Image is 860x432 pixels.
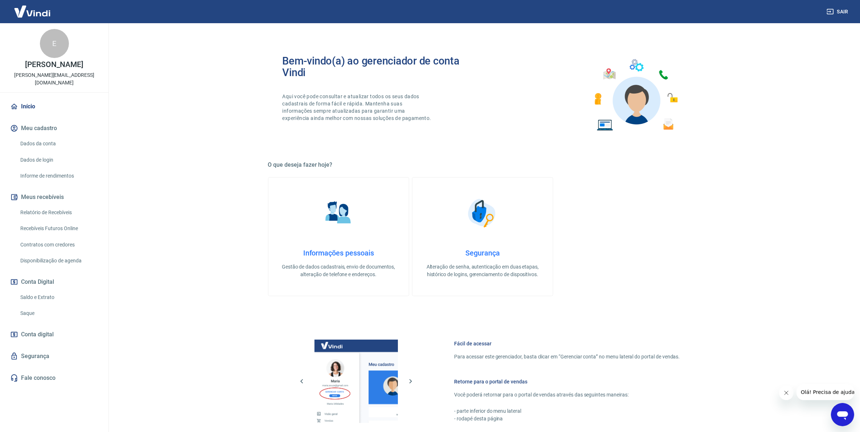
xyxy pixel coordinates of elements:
[797,384,854,400] iframe: Mensagem da empresa
[17,169,100,183] a: Informe de rendimentos
[424,249,541,257] h4: Segurança
[454,340,680,347] h6: Fácil de acessar
[268,177,409,296] a: Informações pessoaisInformações pessoaisGestão de dados cadastrais, envio de documentos, alteraçã...
[268,161,698,169] h5: O que deseja fazer hoje?
[17,221,100,236] a: Recebíveis Futuros Online
[9,327,100,342] a: Conta digital
[314,340,398,423] img: Imagem da dashboard mostrando o botão de gerenciar conta na sidebar no lado esquerdo
[6,71,103,87] p: [PERSON_NAME][EMAIL_ADDRESS][DOMAIN_NAME]
[825,5,851,18] button: Sair
[40,29,69,58] div: E
[9,120,100,136] button: Meu cadastro
[9,348,100,364] a: Segurança
[9,0,56,22] img: Vindi
[831,403,854,426] iframe: Botão para abrir a janela de mensagens
[9,274,100,290] button: Conta Digital
[21,329,54,340] span: Conta digital
[454,415,680,423] p: - rodapé desta página
[25,61,83,68] p: [PERSON_NAME]
[588,55,683,135] img: Imagem de um avatar masculino com diversos icones exemplificando as funcionalidades do gerenciado...
[412,177,553,296] a: SegurançaSegurançaAlteração de senha, autenticação em duas etapas, histórico de logins, gerenciam...
[17,253,100,268] a: Disponibilização de agenda
[424,263,541,278] p: Alteração de senha, autenticação em duas etapas, histórico de logins, gerenciamento de dispositivos.
[17,306,100,321] a: Saque
[17,153,100,167] a: Dados de login
[283,93,433,122] p: Aqui você pode consultar e atualizar todos os seus dados cadastrais de forma fácil e rápida. Mant...
[4,5,61,11] span: Olá! Precisa de ajuda?
[779,386,794,400] iframe: Fechar mensagem
[320,195,357,231] img: Informações pessoais
[9,370,100,386] a: Fale conosco
[280,249,397,257] h4: Informações pessoais
[9,189,100,205] button: Meus recebíveis
[454,378,680,385] h6: Retorne para o portal de vendas
[9,99,100,115] a: Início
[454,391,680,399] p: Você poderá retornar para o portal de vendas através das seguintes maneiras:
[464,195,501,231] img: Segurança
[454,353,680,361] p: Para acessar este gerenciador, basta clicar em “Gerenciar conta” no menu lateral do portal de ven...
[17,205,100,220] a: Relatório de Recebíveis
[17,290,100,305] a: Saldo e Extrato
[283,55,483,78] h2: Bem-vindo(a) ao gerenciador de conta Vindi
[17,136,100,151] a: Dados da conta
[17,237,100,252] a: Contratos com credores
[454,407,680,415] p: - parte inferior do menu lateral
[280,263,397,278] p: Gestão de dados cadastrais, envio de documentos, alteração de telefone e endereços.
